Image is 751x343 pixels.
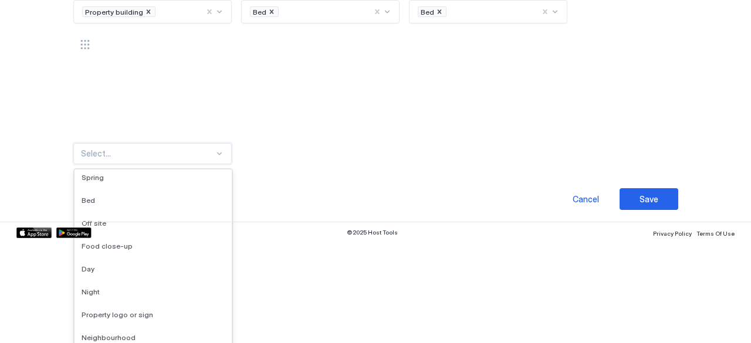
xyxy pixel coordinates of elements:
div: Remove Bed [435,7,444,16]
span: Spring [82,173,104,182]
button: Cancel [556,188,615,210]
span: Bed [82,196,95,205]
span: Bed [421,8,434,16]
div: View image [73,33,232,138]
span: Neighbourhood [82,333,136,342]
div: Save [640,193,658,205]
span: Privacy Policy [653,230,692,237]
a: App Store [16,227,52,238]
span: Terms Of Use [696,230,735,237]
a: Terms Of Use [696,226,735,239]
div: Remove Property building [144,7,153,16]
a: Google Play Store [56,227,92,238]
span: Property logo or sign [82,310,153,319]
div: View imageSelect...SpringBedOff siteFood close-upDayNightProperty logo or signNeighbourhood [73,33,232,164]
span: Property building [85,8,143,16]
iframe: Intercom live chat [12,303,40,331]
span: © 2025 Host Tools [347,229,398,236]
span: Night [82,287,100,296]
a: Privacy Policy [653,226,692,239]
span: Food close-up [82,242,133,250]
div: Cancel [573,193,599,205]
span: Bed [253,8,266,16]
span: Day [82,264,94,273]
div: Remove Bed [268,7,276,16]
button: Save [620,188,678,210]
span: This field is required [73,169,149,179]
span: Off site [82,219,106,227]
